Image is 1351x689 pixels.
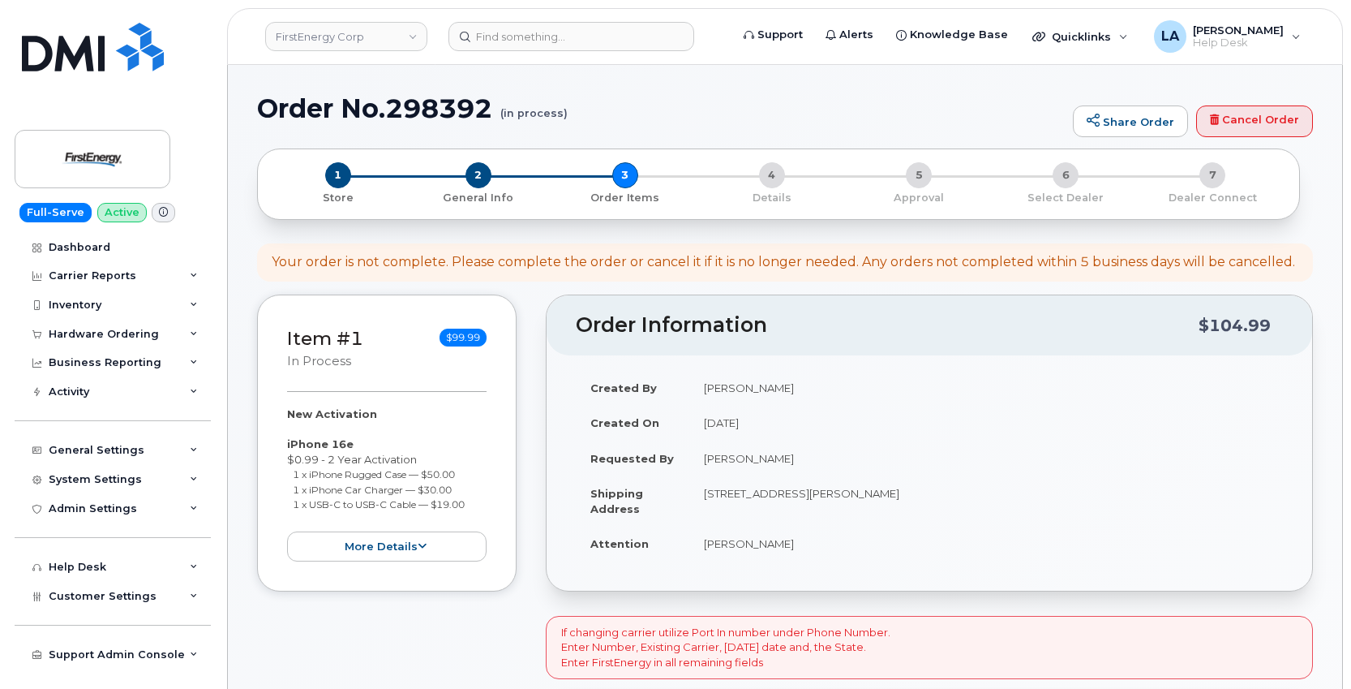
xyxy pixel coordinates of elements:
small: (in process) [500,94,568,119]
strong: Created By [590,381,657,394]
small: 1 x iPhone Car Charger — $30.00 [293,484,452,496]
p: General Info [411,191,545,205]
button: more details [287,532,487,562]
div: Your order is not complete. Please complete the order or cancel it if it is no longer needed. Any... [272,253,1295,272]
a: 1 Store [271,188,405,205]
p: Store [277,191,398,205]
strong: Attention [590,537,649,550]
a: Share Order [1073,106,1188,138]
strong: Shipping Address [590,487,643,515]
div: $104.99 [1199,310,1271,341]
strong: iPhone 16e [287,437,354,450]
h1: Order No.298392 [257,94,1065,123]
strong: New Activation [287,407,377,420]
span: $99.99 [440,329,487,347]
small: 1 x iPhone Rugged Case — $50.00 [293,468,455,480]
div: $0.99 - 2 Year Activation [287,407,487,562]
strong: Requested By [590,452,674,465]
small: 1 x USB-C to USB-C Cable — $19.00 [293,498,465,510]
span: 2 [465,162,491,188]
td: [PERSON_NAME] [689,370,1283,406]
td: [STREET_ADDRESS][PERSON_NAME] [689,476,1283,526]
a: Item #1 [287,327,363,350]
strong: Created On [590,416,659,429]
small: in process [287,354,351,368]
span: 1 [325,162,351,188]
a: 2 General Info [405,188,551,205]
td: [PERSON_NAME] [689,526,1283,562]
a: Cancel Order [1196,106,1313,138]
td: [DATE] [689,405,1283,441]
td: [PERSON_NAME] [689,441,1283,476]
h2: Order Information [576,314,1199,337]
p: If changing carrier utilize Port In number under Phone Number. Enter Number, Existing Carrier, [D... [561,625,890,670]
